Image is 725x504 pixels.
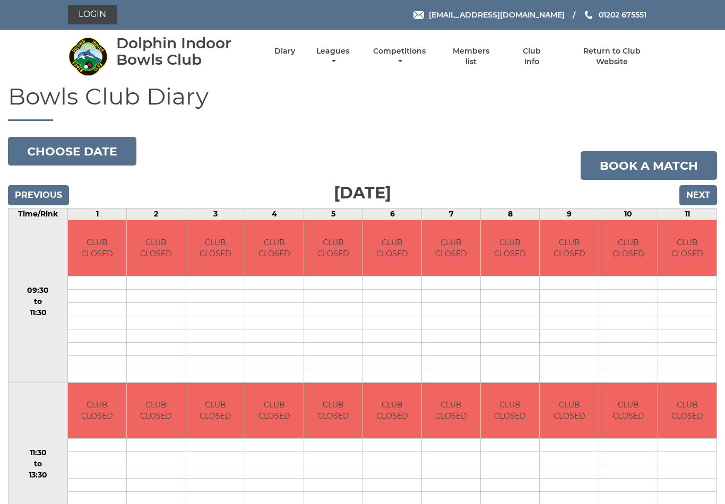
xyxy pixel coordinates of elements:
td: CLUB CLOSED [186,383,245,439]
a: Leagues [314,46,352,67]
td: CLUB CLOSED [540,383,598,439]
td: CLUB CLOSED [658,383,717,439]
a: Phone us 01202 675551 [583,9,646,21]
span: [EMAIL_ADDRESS][DOMAIN_NAME] [429,10,565,20]
td: 9 [540,208,599,220]
td: CLUB CLOSED [304,383,362,439]
span: 01202 675551 [599,10,646,20]
td: 5 [304,208,362,220]
td: CLUB CLOSED [422,383,480,439]
a: Email [EMAIL_ADDRESS][DOMAIN_NAME] [413,9,565,21]
td: CLUB CLOSED [540,220,598,276]
td: CLUB CLOSED [599,383,658,439]
td: CLUB CLOSED [127,220,185,276]
td: 11 [658,208,717,220]
td: Time/Rink [8,208,68,220]
td: CLUB CLOSED [422,220,480,276]
img: Dolphin Indoor Bowls Club [68,37,108,76]
button: Choose date [8,137,136,166]
img: Email [413,11,424,19]
td: 10 [599,208,658,220]
a: Book a match [581,151,717,180]
td: 3 [186,208,245,220]
input: Previous [8,185,69,205]
input: Next [679,185,717,205]
td: 8 [481,208,540,220]
h1: Bowls Club Diary [8,83,717,121]
td: CLUB CLOSED [599,220,658,276]
td: CLUB CLOSED [658,220,717,276]
td: CLUB CLOSED [245,220,304,276]
td: 1 [68,208,127,220]
td: CLUB CLOSED [186,220,245,276]
div: Dolphin Indoor Bowls Club [116,35,256,68]
td: 2 [127,208,186,220]
td: CLUB CLOSED [127,383,185,439]
a: Members list [447,46,496,67]
a: Diary [274,46,295,56]
td: CLUB CLOSED [481,220,539,276]
a: Club Info [514,46,549,67]
td: CLUB CLOSED [68,383,126,439]
td: 09:30 to 11:30 [8,220,68,383]
img: Phone us [585,11,592,19]
td: CLUB CLOSED [68,220,126,276]
td: CLUB CLOSED [304,220,362,276]
a: Return to Club Website [567,46,657,67]
a: Competitions [370,46,428,67]
td: CLUB CLOSED [481,383,539,439]
td: 4 [245,208,304,220]
td: CLUB CLOSED [245,383,304,439]
td: 6 [363,208,422,220]
a: Login [68,5,117,24]
td: CLUB CLOSED [363,220,421,276]
td: CLUB CLOSED [363,383,421,439]
td: 7 [422,208,481,220]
